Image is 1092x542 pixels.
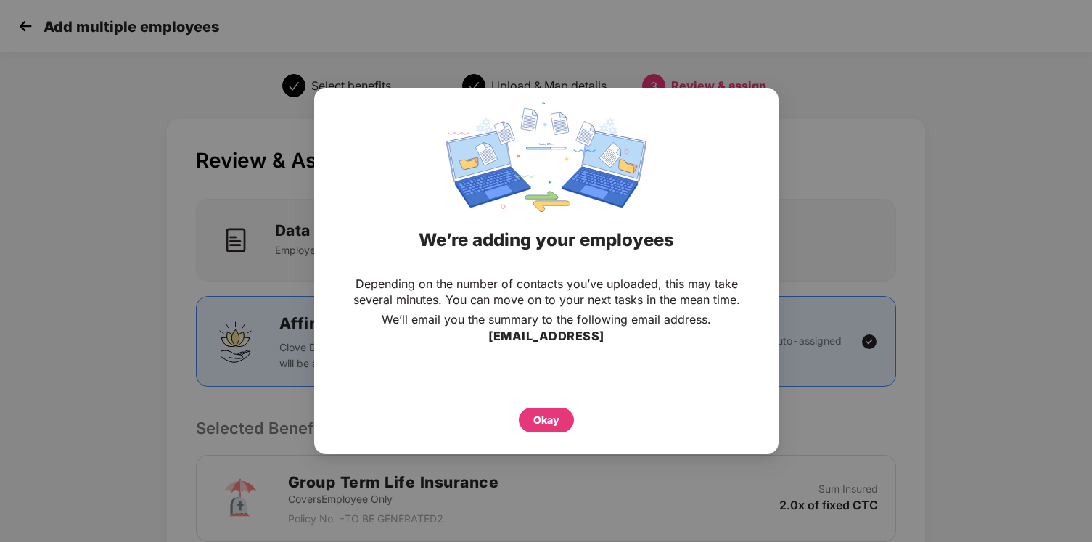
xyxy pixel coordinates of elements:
[332,212,760,268] div: We’re adding your employees
[488,327,604,346] h3: [EMAIL_ADDRESS]
[446,102,646,212] img: svg+xml;base64,PHN2ZyBpZD0iRGF0YV9zeW5jaW5nIiB4bWxucz0iaHR0cDovL3d3dy53My5vcmcvMjAwMC9zdmciIHdpZH...
[533,412,559,428] div: Okay
[343,276,750,308] p: Depending on the number of contacts you’ve uploaded, this may take several minutes. You can move ...
[382,311,711,327] p: We’ll email you the summary to the following email address.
